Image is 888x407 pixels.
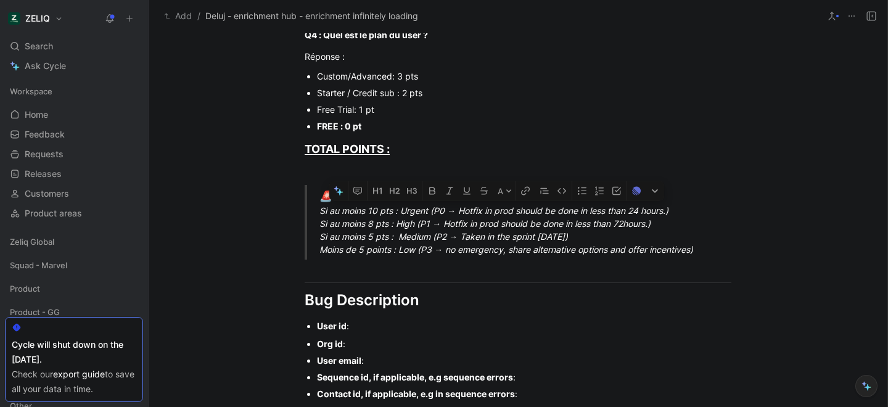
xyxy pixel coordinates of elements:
[205,9,418,23] span: Deluj - enrichment hub - enrichment infinitely loading
[5,256,143,278] div: Squad - Marvel
[25,59,66,73] span: Ask Cycle
[5,125,143,144] a: Feedback
[305,289,731,311] div: Bug Description
[317,337,731,350] div: :
[10,259,67,271] span: Squad - Marvel
[317,354,731,367] div: :
[5,232,143,251] div: Zeliq Global
[25,207,82,220] span: Product areas
[8,12,20,25] img: ZELIQ
[5,303,143,321] div: Product - GG
[10,306,60,318] span: Product - GG
[317,121,361,131] strong: FREE : 0 pt
[5,57,143,75] a: Ask Cycle
[12,337,136,367] div: Cycle will shut down on the [DATE].
[5,204,143,223] a: Product areas
[319,190,332,202] span: 🚨
[25,148,64,160] span: Requests
[10,282,40,295] span: Product
[5,303,143,325] div: Product - GG
[5,256,143,274] div: Squad - Marvel
[319,189,746,257] div: Si au moins 10 pts : Urgent (P0 → Hotfix in prod should be done in less than 24 hours.) Si au moi...
[5,232,143,255] div: Zeliq Global
[5,184,143,203] a: Customers
[305,30,428,40] strong: Q4 : Quel est le plan du user ?
[317,355,361,366] strong: User email
[5,105,143,124] a: Home
[317,339,343,349] strong: Org id
[317,70,731,83] div: Custom/Advanced: 3 pts
[25,39,53,54] span: Search
[12,367,136,397] div: Check our to save all your data in time.
[197,9,200,23] span: /
[5,145,143,163] a: Requests
[5,279,143,302] div: Product
[10,85,52,97] span: Workspace
[317,372,513,382] strong: Sequence id, if applicable, e.g sequence errors
[317,321,347,331] strong: User id
[25,187,69,200] span: Customers
[317,388,515,399] strong: Contact id, if applicable, e.g in sequence errors
[25,109,48,121] span: Home
[317,103,731,116] div: Free Trial: 1 pt
[5,37,143,55] div: Search
[5,165,143,183] a: Releases
[161,9,195,23] button: Add
[317,319,731,332] div: :
[317,371,731,384] div: :
[5,10,66,27] button: ZELIQZELIQ
[25,13,50,24] h1: ZELIQ
[10,236,54,248] span: Zeliq Global
[53,369,105,379] a: export guide
[317,387,731,400] div: :
[5,279,143,298] div: Product
[25,128,65,141] span: Feedback
[5,82,143,101] div: Workspace
[317,86,731,99] div: Starter / Credit sub : 2 pts
[305,50,731,63] div: Réponse :
[305,142,390,155] u: TOTAL POINTS :
[25,168,62,180] span: Releases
